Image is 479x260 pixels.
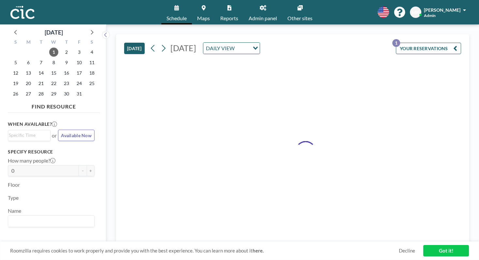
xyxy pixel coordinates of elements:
[36,68,46,78] span: Tuesday, October 14, 2025
[10,248,399,254] span: Roomzilla requires cookies to work properly and provide you with the best experience. You can lea...
[62,79,71,88] span: Thursday, October 23, 2025
[9,217,91,225] input: Search for option
[85,38,98,47] div: S
[75,68,84,78] span: Friday, October 17, 2025
[237,44,249,52] input: Search for option
[399,248,415,254] a: Decline
[87,68,96,78] span: Saturday, October 18, 2025
[424,13,436,18] span: Admin
[24,68,33,78] span: Monday, October 13, 2025
[9,38,22,47] div: S
[9,132,47,139] input: Search for option
[36,89,46,98] span: Tuesday, October 28, 2025
[62,68,71,78] span: Thursday, October 16, 2025
[60,38,73,47] div: T
[62,89,71,98] span: Thursday, October 30, 2025
[79,165,87,176] button: -
[49,79,58,88] span: Wednesday, October 22, 2025
[62,58,71,67] span: Thursday, October 9, 2025
[8,216,94,227] div: Search for option
[73,38,85,47] div: F
[197,16,210,21] span: Maps
[11,89,20,98] span: Sunday, October 26, 2025
[49,48,58,57] span: Wednesday, October 1, 2025
[11,58,20,67] span: Sunday, October 5, 2025
[75,89,84,98] span: Friday, October 31, 2025
[396,43,461,54] button: YOUR RESERVATIONS1
[167,16,187,21] span: Schedule
[87,48,96,57] span: Saturday, October 4, 2025
[45,28,63,37] div: [DATE]
[8,149,94,155] h3: Specify resource
[75,48,84,57] span: Friday, October 3, 2025
[253,248,264,253] a: here.
[49,68,58,78] span: Wednesday, October 15, 2025
[287,16,312,21] span: Other sites
[11,68,20,78] span: Sunday, October 12, 2025
[24,79,33,88] span: Monday, October 20, 2025
[87,79,96,88] span: Saturday, October 25, 2025
[62,48,71,57] span: Thursday, October 2, 2025
[58,130,94,141] button: Available Now
[220,16,238,21] span: Reports
[52,132,57,139] span: or
[8,208,21,214] label: Name
[75,79,84,88] span: Friday, October 24, 2025
[24,89,33,98] span: Monday, October 27, 2025
[424,7,460,13] span: [PERSON_NAME]
[87,58,96,67] span: Saturday, October 11, 2025
[8,181,20,188] label: Floor
[48,38,60,47] div: W
[61,133,92,138] span: Available Now
[36,79,46,88] span: Tuesday, October 21, 2025
[249,16,277,21] span: Admin panel
[8,195,19,201] label: Type
[49,89,58,98] span: Wednesday, October 29, 2025
[8,101,100,110] h4: FIND RESOURCE
[203,43,260,54] div: Search for option
[423,245,469,256] a: Got it!
[8,130,50,140] div: Search for option
[87,165,94,176] button: +
[412,9,419,15] span: MK
[205,44,236,52] span: DAILY VIEW
[11,79,20,88] span: Sunday, October 19, 2025
[49,58,58,67] span: Wednesday, October 8, 2025
[8,157,55,164] label: How many people?
[24,58,33,67] span: Monday, October 6, 2025
[170,43,196,53] span: [DATE]
[36,58,46,67] span: Tuesday, October 7, 2025
[22,38,35,47] div: M
[35,38,48,47] div: T
[392,39,400,47] p: 1
[10,6,35,19] img: organization-logo
[75,58,84,67] span: Friday, October 10, 2025
[124,43,145,54] button: [DATE]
